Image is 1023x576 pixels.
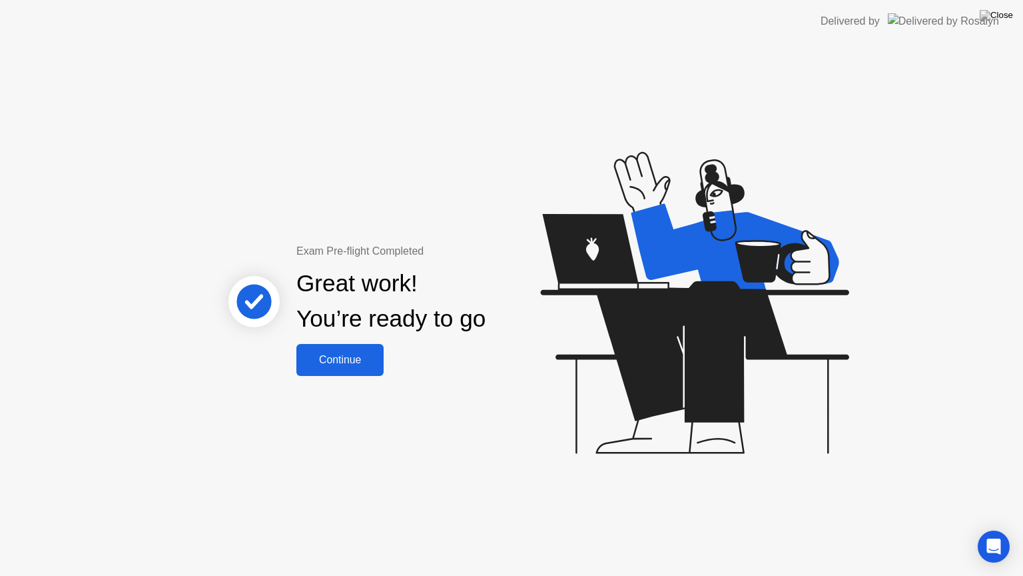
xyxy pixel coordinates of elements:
[296,266,486,337] div: Great work! You’re ready to go
[821,13,880,29] div: Delivered by
[296,344,384,376] button: Continue
[978,531,1010,563] div: Open Intercom Messenger
[296,243,571,259] div: Exam Pre-flight Completed
[888,13,999,29] img: Delivered by Rosalyn
[300,354,380,366] div: Continue
[980,10,1013,21] img: Close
